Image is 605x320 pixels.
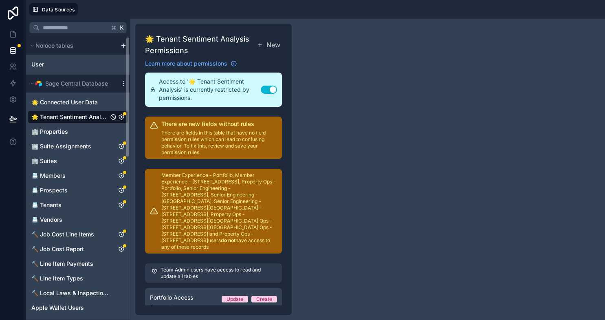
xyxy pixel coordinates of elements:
p: Member Experience - Portfolio, Member Experience - [STREET_ADDRESS], Property Ops - Portfolio, Se... [161,172,277,250]
span: Data Sources [42,7,75,13]
span: Access to '🌟 Tenant Sentiment Analysis' is currently restricted by permissions. [159,77,261,102]
span: Portfolio Access [150,294,193,302]
p: Team Admin users have access to read and update all tables [161,267,275,280]
div: Update [227,296,243,302]
button: New [255,38,282,51]
span: New [266,40,280,50]
h2: There are new fields without rules [161,120,277,128]
strong: do not [221,237,235,243]
a: Learn more about permissions [145,60,237,68]
span: K [119,25,125,31]
div: Portfolio Access [150,304,277,311]
h1: 🌟 Tenant Sentiment Analysis Permissions [145,33,255,56]
span: Learn more about permissions [145,60,227,68]
button: Data Sources [29,3,78,15]
div: Create [256,296,272,302]
p: There are fields in this table that have no field permission rules which can lead to confusing be... [161,130,277,156]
